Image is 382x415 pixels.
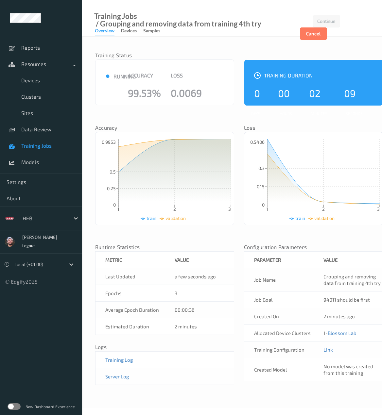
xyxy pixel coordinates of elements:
th: Parameter [244,251,314,268]
tspan: 1 [117,206,119,212]
a: Training Log [105,357,133,363]
a: Blossom Lab [328,330,356,336]
td: 3 [165,285,234,301]
div: 0.0069 [171,90,202,96]
tspan: 3 [228,206,231,212]
a: Link [323,347,333,353]
nav: Accuracy [95,125,234,132]
td: Average Epoch Duration [95,301,165,318]
td: Created Model [244,358,314,381]
tspan: 0.9953 [102,139,116,145]
td: Epochs [95,285,165,301]
a: Overview [95,26,121,36]
span: validation [314,215,335,221]
nav: Logs [95,345,234,351]
div: Loss [171,72,202,80]
a: Samples [143,26,167,36]
td: Estimated Duration [95,318,165,335]
td: 2 minutes [165,318,234,335]
div: Training Duration [248,66,379,84]
tspan: 0.25 [107,186,116,191]
button: Cancel [300,27,327,40]
div: 99.53% [128,90,161,96]
a: Devices [121,26,143,36]
div: Hours [278,111,292,116]
div: 09 [344,84,355,102]
td: Last Updated [95,268,165,285]
div: Days [250,111,260,116]
th: value [165,251,234,268]
div: Accuracy [128,72,161,80]
td: Allocated Device Clusters [244,324,314,341]
td: Training Configuration [244,341,314,358]
nav: Training Status [95,53,234,59]
div: 02 [309,84,320,102]
tspan: 0.3 [258,165,265,171]
nav: Runtime Statistics [95,245,234,251]
div: 0 [250,84,260,102]
span: ● [105,71,113,80]
a: Server Log [105,373,129,379]
td: Job Goal [244,291,314,308]
div: Minutes [309,111,327,116]
td: Created On [244,308,314,324]
td: Job Name [244,268,314,291]
span: validation [165,215,186,221]
td: 00:00:36 [165,301,234,318]
tspan: 2 [173,206,176,212]
a: Training Jobs [94,13,137,20]
div: / Grouping and removing data from training 4th try [94,21,261,27]
tspan: 0 [262,202,265,207]
button: Continue [313,15,340,27]
div: Overview [95,27,114,36]
span: train [295,215,305,221]
span: train [147,215,156,221]
div: Seconds [344,111,363,116]
tspan: 1 [266,206,268,212]
td: a few seconds ago [165,268,234,285]
tspan: 0 [113,202,116,207]
tspan: 0.5406 [250,139,265,145]
div: Samples [143,27,160,36]
div: Devices [121,27,137,36]
tspan: 0.5 [110,169,116,174]
th: metric [95,251,165,268]
tspan: 2 [322,206,325,212]
div: 00 [278,84,288,102]
tspan: 0.15 [257,184,265,189]
tspan: 3 [377,206,380,212]
div: running [99,72,161,80]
